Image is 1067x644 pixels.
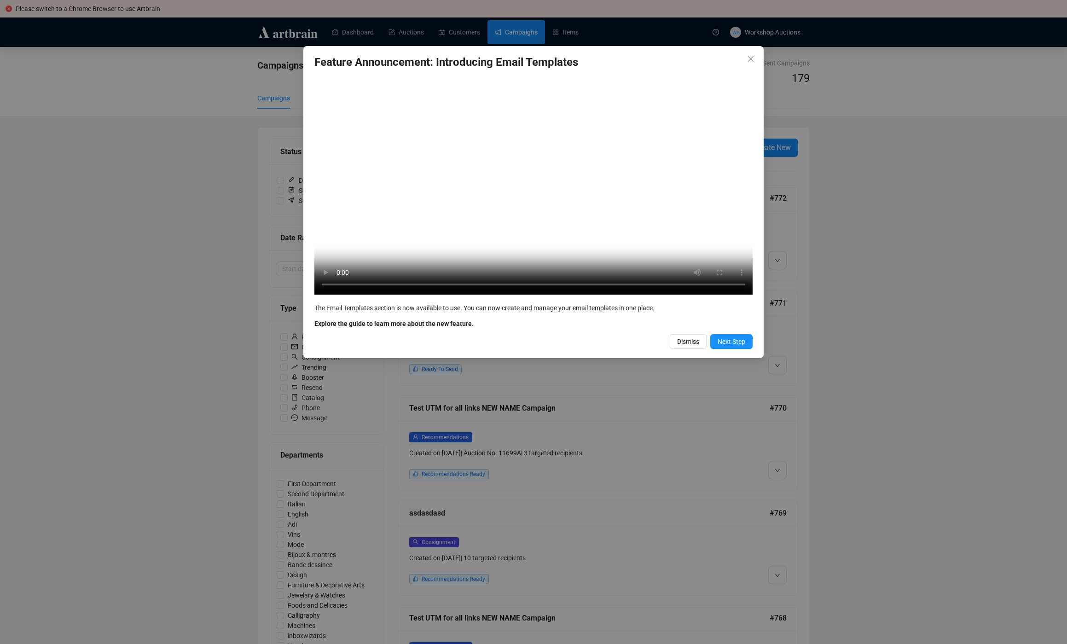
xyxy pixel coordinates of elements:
b: Explore the guide to learn more about the new feature. [314,320,474,327]
div: The Email Templates section is now available to use. You can now create and manage your email tem... [314,303,753,313]
span: Next Step [718,337,745,347]
button: Next Step [710,334,753,349]
button: Close [743,52,758,66]
h3: Feature Announcement: Introducing Email Templates [314,55,753,70]
video: Your browser does not support the video tag. [314,75,753,295]
button: Dismiss [670,334,707,349]
span: Dismiss [677,337,699,347]
span: close [747,55,754,63]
